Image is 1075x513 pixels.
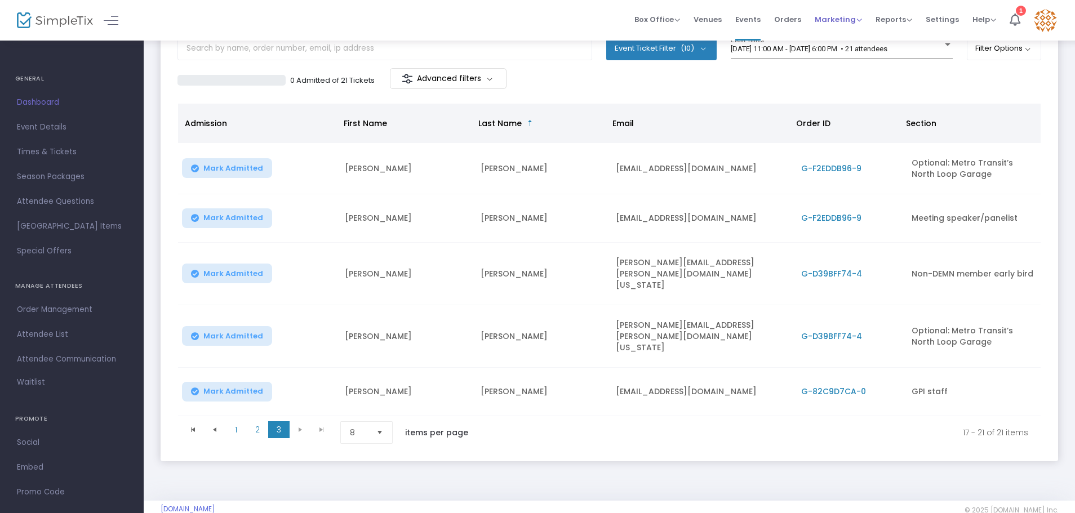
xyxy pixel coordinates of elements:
[967,37,1042,60] button: Filter Options
[17,302,127,317] span: Order Management
[17,169,127,184] span: Season Packages
[182,208,272,228] button: Mark Admitted
[203,213,263,222] span: Mark Admitted
[606,37,717,60] button: Event Ticket Filter(10)
[204,421,225,438] span: Go to the previous page
[189,425,198,434] span: Go to the first page
[905,243,1041,305] td: Non-DEMN member early bird
[681,44,694,53] span: (10)
[338,305,474,368] td: [PERSON_NAME]
[634,14,680,25] span: Box Office
[474,243,610,305] td: [PERSON_NAME]
[1016,6,1026,16] div: 1
[182,326,272,346] button: Mark Admitted
[17,194,127,209] span: Attendee Questions
[17,244,127,258] span: Special Offers
[526,119,535,128] span: Sortable
[492,421,1028,444] kendo-pager-info: 17 - 21 of 21 items
[474,305,610,368] td: [PERSON_NAME]
[17,145,127,159] span: Times & Tickets
[17,485,127,499] span: Promo Code
[17,120,127,135] span: Event Details
[177,37,592,60] input: Search by name, order number, email, ip address
[905,194,1041,243] td: Meeting speaker/panelist
[182,264,272,283] button: Mark Admitted
[402,73,413,84] img: filter
[338,194,474,243] td: [PERSON_NAME]
[390,68,507,89] m-button: Advanced filters
[17,327,127,342] span: Attendee List
[17,377,45,388] span: Waitlist
[474,368,610,416] td: [PERSON_NAME]
[225,421,247,438] span: Page 1
[17,95,127,110] span: Dashboard
[926,5,959,34] span: Settings
[185,118,227,129] span: Admission
[183,421,204,438] span: Go to the first page
[203,387,263,396] span: Mark Admitted
[905,305,1041,368] td: Optional: Metro Transit’s North Loop Garage
[372,422,388,443] button: Select
[474,143,610,194] td: [PERSON_NAME]
[876,14,912,25] span: Reports
[609,243,794,305] td: [PERSON_NAME][EMAIL_ADDRESS][PERSON_NAME][DOMAIN_NAME][US_STATE]
[906,118,936,129] span: Section
[905,143,1041,194] td: Optional: Metro Transit’s North Loop Garage
[731,44,887,53] span: [DATE] 11:00 AM - [DATE] 6:00 PM • 21 attendees
[801,212,861,224] span: G-F2EDDB96-9
[609,368,794,416] td: [EMAIL_ADDRESS][DOMAIN_NAME]
[15,68,128,90] h4: GENERAL
[15,408,128,430] h4: PROMOTE
[609,305,794,368] td: [PERSON_NAME][EMAIL_ADDRESS][PERSON_NAME][DOMAIN_NAME][US_STATE]
[774,5,801,34] span: Orders
[905,368,1041,416] td: GPI staff
[474,194,610,243] td: [PERSON_NAME]
[15,275,128,297] h4: MANAGE ATTENDEES
[178,104,1041,416] div: Data table
[801,268,862,279] span: G-D39BFF74-4
[694,5,722,34] span: Venues
[203,332,263,341] span: Mark Admitted
[17,435,127,450] span: Social
[17,219,127,234] span: [GEOGRAPHIC_DATA] Items
[290,75,375,86] p: 0 Admitted of 21 Tickets
[801,163,861,174] span: G-F2EDDB96-9
[815,14,862,25] span: Marketing
[268,421,290,438] span: Page 3
[801,331,862,342] span: G-D39BFF74-4
[17,460,127,475] span: Embed
[338,368,474,416] td: [PERSON_NAME]
[405,427,468,438] label: items per page
[338,143,474,194] td: [PERSON_NAME]
[203,164,263,173] span: Mark Admitted
[612,118,634,129] span: Email
[796,118,830,129] span: Order ID
[344,118,387,129] span: First Name
[203,269,263,278] span: Mark Admitted
[182,382,272,402] button: Mark Admitted
[338,243,474,305] td: [PERSON_NAME]
[210,425,219,434] span: Go to the previous page
[801,386,866,397] span: G-82C9D7CA-0
[247,421,268,438] span: Page 2
[735,5,761,34] span: Events
[609,143,794,194] td: [EMAIL_ADDRESS][DOMAIN_NAME]
[350,427,367,438] span: 8
[17,352,127,367] span: Attendee Communication
[972,14,996,25] span: Help
[609,194,794,243] td: [EMAIL_ADDRESS][DOMAIN_NAME]
[478,118,522,129] span: Last Name
[182,158,272,178] button: Mark Admitted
